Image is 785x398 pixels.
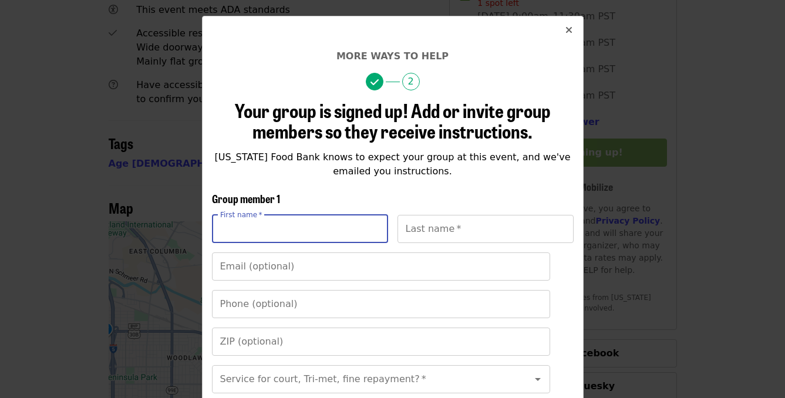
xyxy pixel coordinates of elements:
[212,191,280,206] span: Group member 1
[336,50,449,62] span: More ways to help
[220,211,262,218] label: First name
[235,96,551,144] span: Your group is signed up! Add or invite group members so they receive instructions.
[214,151,570,177] span: [US_STATE] Food Bank knows to expect your group at this event, and we've emailed you instructions.
[212,252,550,281] input: Email (optional)
[565,25,572,36] i: times icon
[530,371,546,387] button: Open
[397,215,574,243] input: Last name
[402,73,420,90] span: 2
[370,77,379,88] i: check icon
[212,290,550,318] input: Phone (optional)
[212,328,550,356] input: ZIP (optional)
[555,16,583,45] button: Close
[212,215,388,243] input: First name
